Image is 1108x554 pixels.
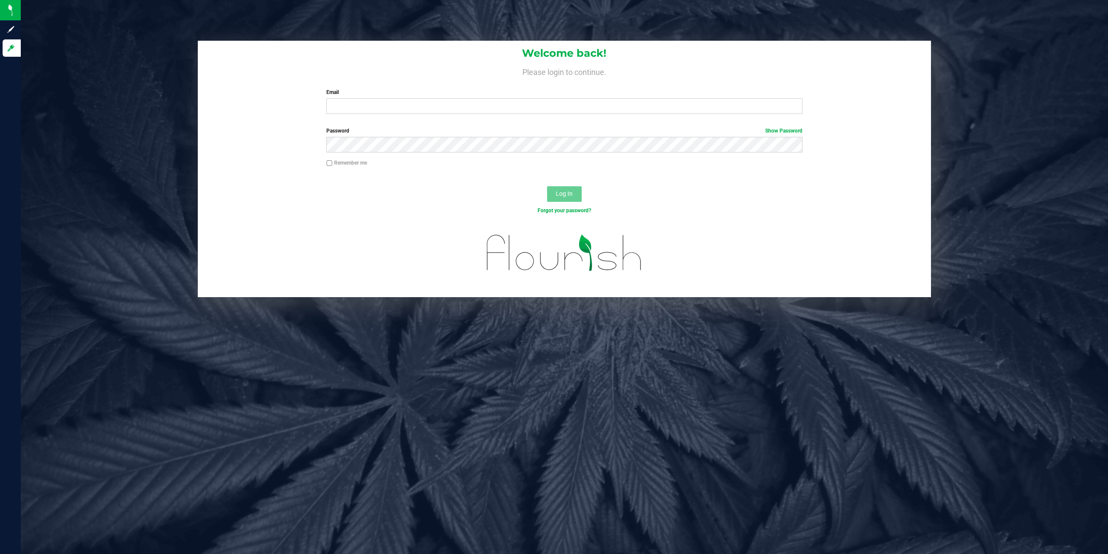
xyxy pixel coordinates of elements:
input: Remember me [326,160,332,166]
label: Remember me [326,159,367,167]
inline-svg: Log in [6,44,15,52]
a: Show Password [765,128,802,134]
label: Email [326,88,802,96]
span: Password [326,128,349,134]
span: Log In [556,190,573,197]
a: Forgot your password? [538,207,591,214]
button: Log In [547,186,582,202]
h1: Welcome back! [198,48,931,59]
img: flourish_logo.svg [473,224,656,282]
inline-svg: Sign up [6,25,15,34]
h4: Please login to continue. [198,66,931,76]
